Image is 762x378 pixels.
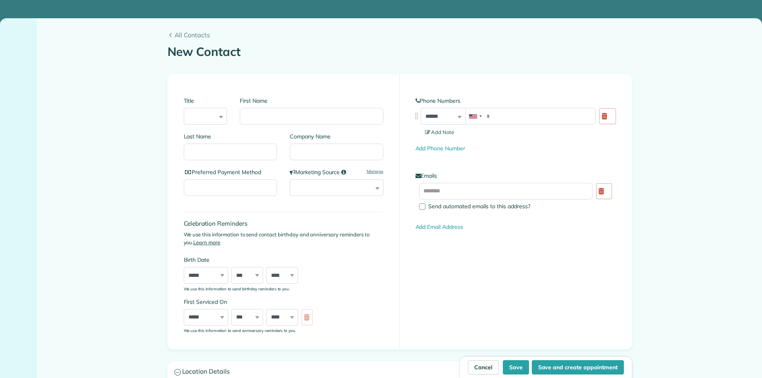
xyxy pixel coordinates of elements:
button: Save [503,360,529,374]
div: United States: +1 [466,108,484,124]
h1: New Contact [167,45,632,58]
a: All Contacts [167,30,632,40]
span: All Contacts [175,30,632,40]
label: Birth Date [184,256,317,264]
label: First Name [240,97,383,105]
button: Save and create appointment [532,360,624,374]
label: Marketing Source [290,168,383,176]
sub: We use this information to send birthday reminders to you. [184,286,290,291]
p: We use this information to send contact birthday and anniversary reminders to you. [184,231,383,246]
sub: We use this information to send anniversary reminders to you. [184,328,296,333]
label: Title [184,97,227,105]
label: Phone Numbers [416,97,616,105]
label: Last Name [184,132,277,140]
img: drag_indicator-119b368615184ecde3eda3c64c821f6cf29d3e2b97b89ee44bc31753036683e5.png [412,112,421,120]
label: Preferred Payment Method [184,168,277,176]
label: Emails [416,172,616,180]
a: Manage [367,168,383,175]
span: Send automated emails to this address? [428,203,530,210]
span: Add Note [425,129,454,135]
a: Cancel [468,360,499,374]
a: Add Email Address [416,223,463,230]
h4: Celebration Reminders [184,220,383,227]
label: First Serviced On [184,298,317,306]
a: Add Phone Number [416,145,465,152]
a: Learn more [193,239,220,246]
label: Company Name [290,132,383,140]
